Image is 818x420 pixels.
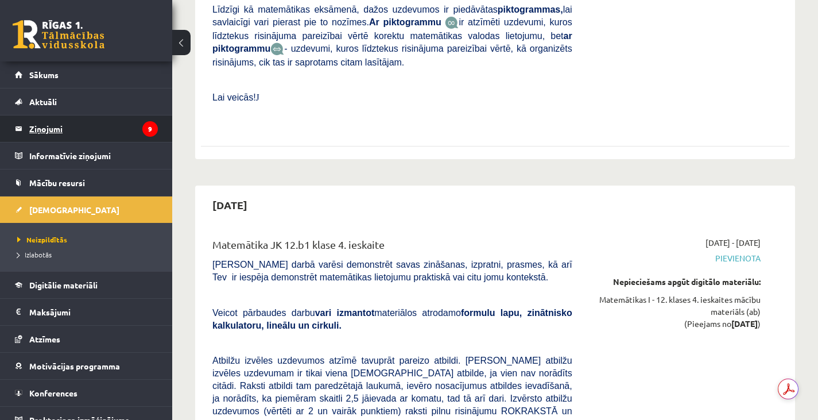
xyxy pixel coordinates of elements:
[256,93,259,102] span: J
[15,61,158,88] a: Sākums
[590,252,761,264] span: Pievienota
[142,121,158,137] i: 9
[29,70,59,80] span: Sākums
[212,44,572,67] span: - uzdevumi, kuros līdztekus risinājuma pareizībai vērtē, kā organizēts risinājums, cik tas ir sap...
[29,299,158,325] legend: Maksājumi
[212,260,572,282] span: [PERSON_NAME] darbā varēsi demonstrēt savas zināšanas, izpratni, prasmes, kā arī Tev ir iespēja d...
[731,318,758,329] strong: [DATE]
[17,234,161,245] a: Neizpildītās
[13,20,104,49] a: Rīgas 1. Tālmācības vidusskola
[201,191,259,218] h2: [DATE]
[498,5,563,14] b: piktogrammas,
[17,250,52,259] span: Izlabotās
[15,88,158,115] a: Aktuāli
[29,205,119,215] span: [DEMOGRAPHIC_DATA]
[29,361,120,371] span: Motivācijas programma
[15,326,158,352] a: Atzīmes
[15,169,158,196] a: Mācību resursi
[590,294,761,330] div: Matemātikas I - 12. klases 4. ieskaites mācību materiāls (ab) (Pieejams no )
[590,276,761,288] div: Nepieciešams apgūt digitālo materiālu:
[705,237,761,249] span: [DATE] - [DATE]
[29,280,98,290] span: Digitālie materiāli
[212,308,572,330] b: formulu lapu, zinātnisko kalkulatoru, lineālu un cirkuli.
[29,142,158,169] legend: Informatīvie ziņojumi
[15,353,158,379] a: Motivācijas programma
[212,237,572,258] div: Matemātika JK 12.b1 klase 4. ieskaite
[29,97,57,107] span: Aktuāli
[270,43,284,56] img: wKvN42sLe3LLwAAAABJRU5ErkJggg==
[29,388,77,398] span: Konferences
[29,115,158,142] legend: Ziņojumi
[445,16,459,29] img: JfuEzvunn4EvwAAAAASUVORK5CYII=
[15,115,158,142] a: Ziņojumi9
[212,17,572,53] span: ir atzīmēti uzdevumi, kuros līdztekus risinājuma pareizībai vērtē korektu matemātikas valodas lie...
[15,272,158,298] a: Digitālie materiāli
[29,178,85,188] span: Mācību resursi
[29,334,60,344] span: Atzīmes
[15,196,158,223] a: [DEMOGRAPHIC_DATA]
[15,380,158,406] a: Konferences
[315,308,375,318] b: vari izmantot
[212,93,256,102] span: Lai veicās!
[15,299,158,325] a: Maksājumi
[369,17,441,27] b: Ar piktogrammu
[212,308,572,330] span: Veicot pārbaudes darbu materiālos atrodamo
[15,142,158,169] a: Informatīvie ziņojumi
[212,31,572,53] b: ar piktogrammu
[17,235,67,244] span: Neizpildītās
[17,249,161,260] a: Izlabotās
[212,5,572,27] span: Līdzīgi kā matemātikas eksāmenā, dažos uzdevumos ir piedāvātas lai savlaicīgi vari pierast pie to...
